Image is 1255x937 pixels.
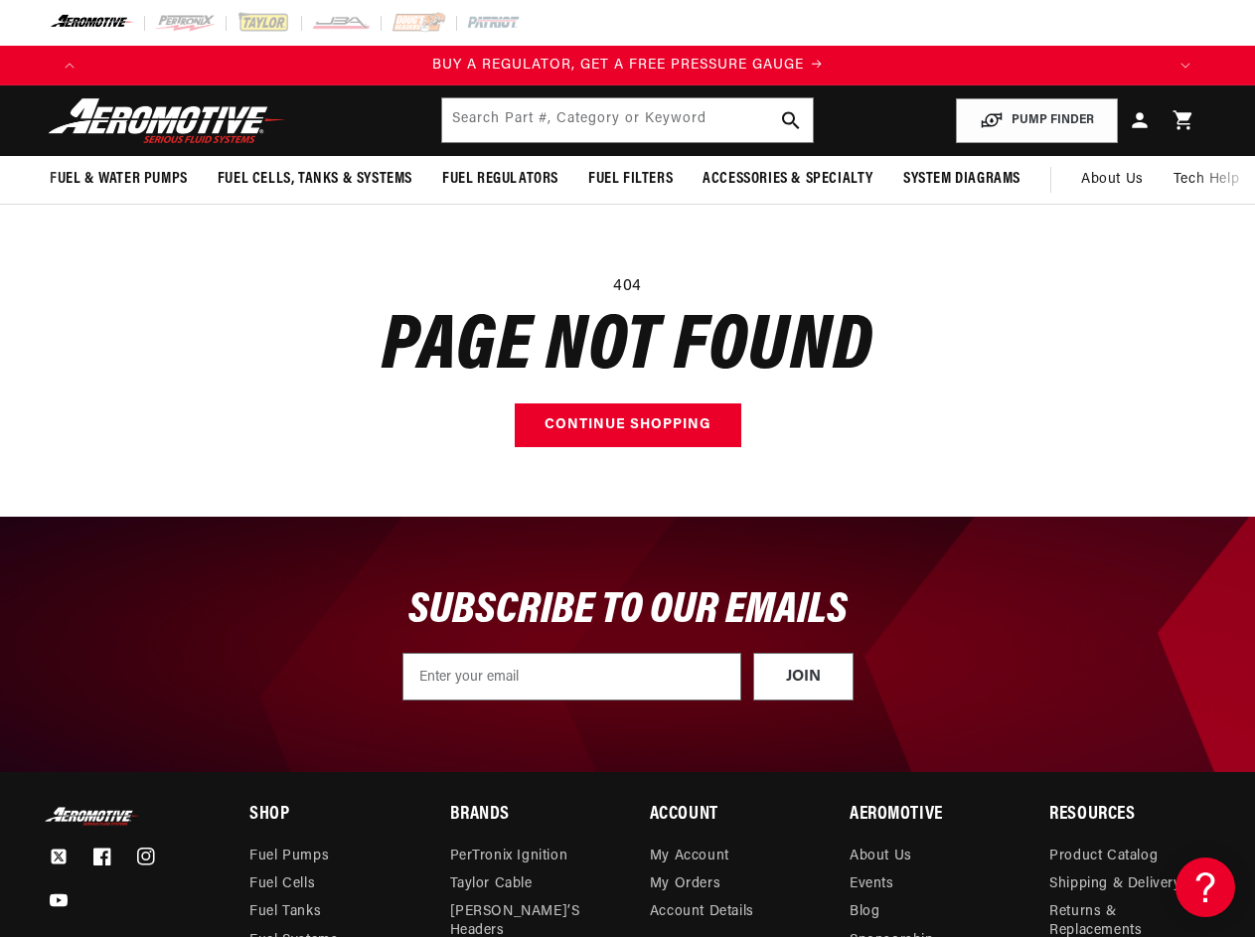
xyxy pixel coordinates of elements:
a: Events [850,870,894,898]
summary: Fuel & Water Pumps [35,156,203,203]
div: 1 of 4 [89,55,1166,77]
summary: Fuel Regulators [427,156,573,203]
a: PerTronix Ignition [450,848,568,870]
button: PUMP FINDER [956,98,1118,143]
summary: Fuel Cells, Tanks & Systems [203,156,427,203]
p: 404 [50,274,1205,300]
span: System Diagrams [903,169,1020,190]
button: Translation missing: en.sections.announcements.next_announcement [1166,46,1205,85]
a: Fuel Cells [249,870,315,898]
img: Aeromotive [43,97,291,144]
a: My Account [650,848,729,870]
button: Translation missing: en.sections.announcements.previous_announcement [50,46,89,85]
a: My Orders [650,870,720,898]
a: Fuel Pumps [249,848,329,870]
a: Fuel Tanks [249,898,321,926]
a: Shipping & Delivery [1049,870,1180,898]
a: Product Catalog [1049,848,1158,870]
h1: Page not found [50,315,1205,383]
span: SUBSCRIBE TO OUR EMAILS [408,588,848,633]
input: Enter your email [402,653,741,701]
span: Fuel Filters [588,169,673,190]
button: JOIN [753,653,854,701]
a: BUY A REGULATOR, GET A FREE PRESSURE GAUGE [89,55,1166,77]
summary: Fuel Filters [573,156,688,203]
span: About Us [1081,172,1144,187]
span: Fuel & Water Pumps [50,169,188,190]
summary: Tech Help [1159,156,1254,204]
summary: Accessories & Specialty [688,156,888,203]
span: Fuel Cells, Tanks & Systems [218,169,412,190]
a: Taylor Cable [450,870,533,898]
span: Fuel Regulators [442,169,558,190]
span: BUY A REGULATOR, GET A FREE PRESSURE GAUGE [432,58,804,73]
a: About Us [850,848,912,870]
a: Account Details [650,898,754,926]
a: About Us [1066,156,1159,204]
input: Search by Part Number, Category or Keyword [442,98,812,142]
span: Accessories & Specialty [703,169,873,190]
a: Blog [850,898,879,926]
img: Aeromotive [43,807,142,826]
span: Tech Help [1174,169,1239,191]
a: Continue shopping [515,403,741,448]
div: Announcement [89,55,1166,77]
button: search button [769,98,813,142]
summary: System Diagrams [888,156,1035,203]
